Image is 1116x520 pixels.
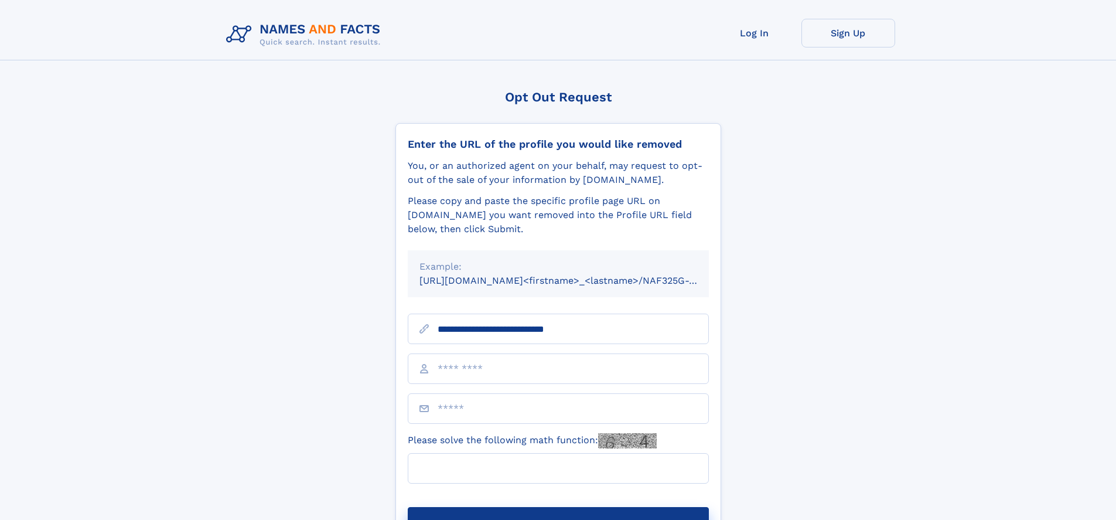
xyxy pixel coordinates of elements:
div: Opt Out Request [395,90,721,104]
label: Please solve the following math function: [408,433,657,448]
a: Sign Up [801,19,895,47]
div: Enter the URL of the profile you would like removed [408,138,709,151]
div: Example: [419,260,697,274]
a: Log In [708,19,801,47]
div: Please copy and paste the specific profile page URL on [DOMAIN_NAME] you want removed into the Pr... [408,194,709,236]
small: [URL][DOMAIN_NAME]<firstname>_<lastname>/NAF325G-xxxxxxxx [419,275,731,286]
img: Logo Names and Facts [221,19,390,50]
div: You, or an authorized agent on your behalf, may request to opt-out of the sale of your informatio... [408,159,709,187]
